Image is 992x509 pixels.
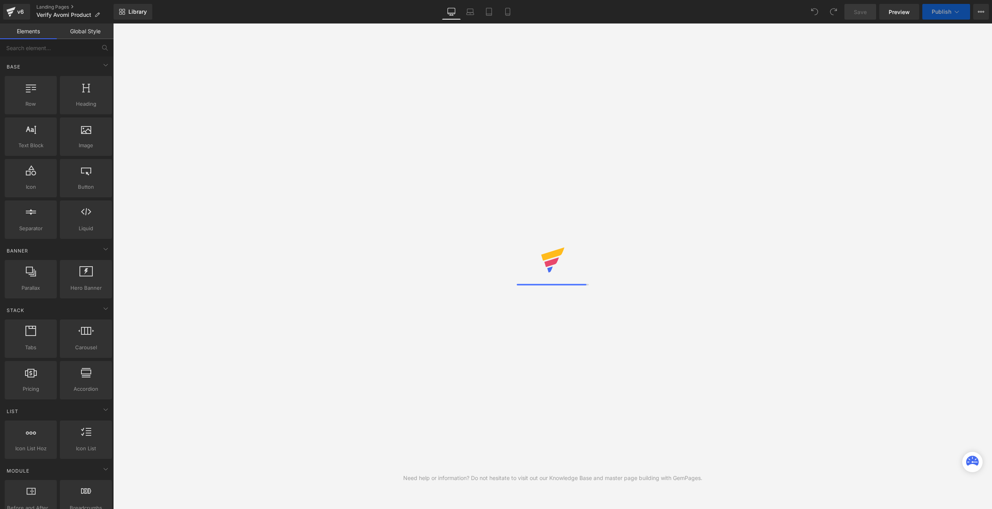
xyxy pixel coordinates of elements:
[480,4,498,20] a: Tablet
[62,385,110,393] span: Accordion
[62,343,110,352] span: Carousel
[7,100,54,108] span: Row
[62,100,110,108] span: Heading
[62,224,110,233] span: Liquid
[7,141,54,150] span: Text Block
[498,4,517,20] a: Mobile
[6,467,30,475] span: Module
[461,4,480,20] a: Laptop
[6,408,19,415] span: List
[114,4,152,20] a: New Library
[7,385,54,393] span: Pricing
[62,444,110,453] span: Icon List
[36,12,91,18] span: Verify Avomi Product
[973,4,989,20] button: More
[62,183,110,191] span: Button
[128,8,147,15] span: Library
[7,224,54,233] span: Separator
[16,7,25,17] div: v6
[3,4,30,20] a: v6
[854,8,867,16] span: Save
[879,4,919,20] a: Preview
[62,141,110,150] span: Image
[922,4,970,20] button: Publish
[6,307,25,314] span: Stack
[889,8,910,16] span: Preview
[807,4,822,20] button: Undo
[403,474,702,482] div: Need help or information? Do not hesitate to visit out our Knowledge Base and master page buildin...
[826,4,841,20] button: Redo
[7,444,54,453] span: Icon List Hoz
[7,343,54,352] span: Tabs
[932,9,951,15] span: Publish
[62,284,110,292] span: Hero Banner
[7,284,54,292] span: Parallax
[57,23,114,39] a: Global Style
[7,183,54,191] span: Icon
[36,4,114,10] a: Landing Pages
[6,63,21,70] span: Base
[6,247,29,254] span: Banner
[442,4,461,20] a: Desktop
